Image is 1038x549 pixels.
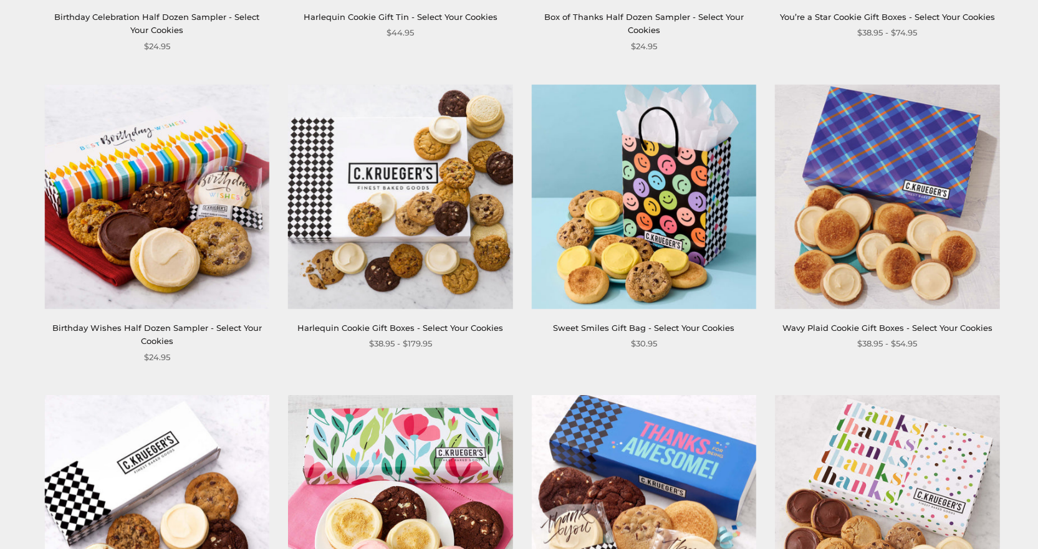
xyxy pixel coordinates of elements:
[54,12,259,35] a: Birthday Celebration Half Dozen Sampler - Select Your Cookies
[369,337,432,350] span: $38.95 - $179.95
[52,323,262,346] a: Birthday Wishes Half Dozen Sampler - Select Your Cookies
[10,502,129,539] iframe: Sign Up via Text for Offers
[782,323,992,333] a: Wavy Plaid Cookie Gift Boxes - Select Your Cookies
[857,337,917,350] span: $38.95 - $54.95
[780,12,995,22] a: You’re a Star Cookie Gift Boxes - Select Your Cookies
[775,84,999,308] img: Wavy Plaid Cookie Gift Boxes - Select Your Cookies
[144,40,170,53] span: $24.95
[532,84,756,308] img: Sweet Smiles Gift Bag - Select Your Cookies
[631,40,657,53] span: $24.95
[387,26,414,39] span: $44.95
[553,323,734,333] a: Sweet Smiles Gift Bag - Select Your Cookies
[857,26,917,39] span: $38.95 - $74.95
[631,337,657,350] span: $30.95
[45,84,269,308] img: Birthday Wishes Half Dozen Sampler - Select Your Cookies
[304,12,497,22] a: Harlequin Cookie Gift Tin - Select Your Cookies
[297,323,503,333] a: Harlequin Cookie Gift Boxes - Select Your Cookies
[544,12,744,35] a: Box of Thanks Half Dozen Sampler - Select Your Cookies
[144,351,170,364] span: $24.95
[288,84,512,308] img: Harlequin Cookie Gift Boxes - Select Your Cookies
